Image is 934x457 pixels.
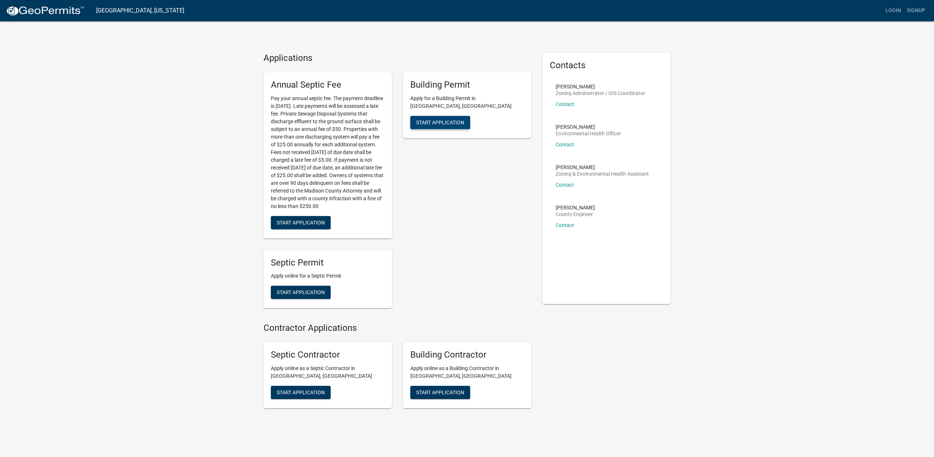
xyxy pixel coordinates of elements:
button: Start Application [410,386,470,399]
button: Start Application [271,386,331,399]
span: Start Application [277,289,325,295]
a: Contact [556,142,574,147]
p: [PERSON_NAME] [556,165,649,170]
h5: Septic Permit [271,257,385,268]
button: Start Application [271,216,331,229]
wm-workflow-list-section: Contractor Applications [264,323,531,414]
p: Apply online as a Building Contractor in [GEOGRAPHIC_DATA], [GEOGRAPHIC_DATA] [410,365,524,380]
p: Apply for a Building Permit in [GEOGRAPHIC_DATA], [GEOGRAPHIC_DATA] [410,95,524,110]
h4: Applications [264,53,531,63]
p: [PERSON_NAME] [556,205,595,210]
p: [PERSON_NAME] [556,84,645,89]
p: Apply online for a Septic Permit [271,272,385,280]
a: [GEOGRAPHIC_DATA], [US_STATE] [96,4,184,17]
span: Start Application [277,219,325,225]
p: Zoning Administrator / GIS Coordinator [556,91,645,96]
a: Contact [556,222,574,228]
h4: Contractor Applications [264,323,531,333]
h5: Contacts [550,60,664,71]
h5: Septic Contractor [271,350,385,360]
h5: Building Contractor [410,350,524,360]
a: Contact [556,182,574,188]
p: Environmental Health Officer [556,131,621,136]
button: Start Application [271,286,331,299]
span: Start Application [416,119,464,125]
p: County Engineer [556,212,595,217]
span: Start Application [416,389,464,395]
p: Apply online as a Septic Contractor in [GEOGRAPHIC_DATA], [GEOGRAPHIC_DATA] [271,365,385,380]
span: Start Application [277,389,325,395]
button: Start Application [410,116,470,129]
h5: Building Permit [410,80,524,90]
p: Pay your annual septic fee. The payment deadline is [DATE]. Late payments will be assessed a late... [271,95,385,210]
p: Zoning & Environmental Health Assistant [556,171,649,176]
wm-workflow-list-section: Applications [264,53,531,314]
a: Login [883,4,904,18]
p: [PERSON_NAME] [556,124,621,129]
a: Contact [556,101,574,107]
a: Signup [904,4,928,18]
h5: Annual Septic Fee [271,80,385,90]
